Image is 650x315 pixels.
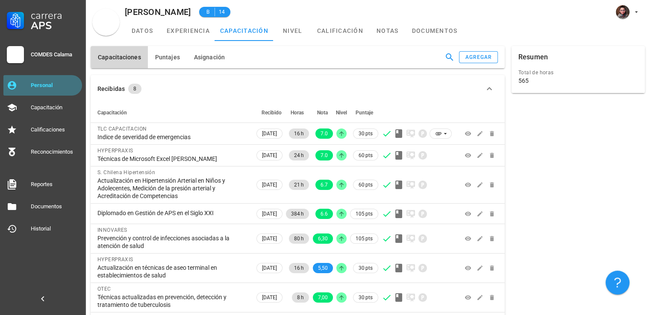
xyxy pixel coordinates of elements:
span: [DATE] [262,234,277,243]
div: Actualización en técnicas de aseo terminal en establecimientos de salud [97,264,248,279]
span: 60 pts [359,151,373,160]
span: Asignación [194,54,225,61]
span: 7.0 [321,150,328,160]
th: Recibido [255,102,284,123]
a: Capacitación [3,97,82,118]
a: Reportes [3,174,82,195]
div: agregar [465,54,492,60]
div: [PERSON_NAME] [125,7,191,17]
span: Puntaje [356,110,373,116]
div: Técnicas actualizadas en prevención, detección y tratamiento de tuberculosis [97,293,248,309]
div: Carrera [31,10,79,20]
span: 8 h [297,292,304,303]
div: Calificaciones [31,126,79,133]
div: APS [31,20,79,31]
a: Documentos [3,196,82,217]
span: [DATE] [262,151,277,160]
div: Reportes [31,181,79,188]
div: Personal [31,82,79,89]
div: avatar [616,5,629,19]
a: Personal [3,75,82,96]
div: Total de horas [518,68,638,77]
button: Recibidas 8 [91,75,505,102]
a: nivel [274,20,312,41]
span: 6.7 [321,180,328,190]
span: S. Chilena Hipertensión [97,169,155,175]
span: 7,00 [318,292,328,303]
span: B [204,8,211,16]
span: 105 pts [356,234,373,243]
span: Puntajes [155,54,180,61]
span: 30 pts [359,293,373,302]
span: [DATE] [262,129,277,138]
a: Reconocimientos [3,142,82,162]
span: 60 pts [359,181,373,189]
a: notas [368,20,407,41]
span: HYPERPRAXIS [97,148,133,154]
button: agregar [459,51,497,63]
span: 8 [133,84,136,94]
span: 16 h [294,263,304,273]
div: 565 [518,77,529,85]
span: 16 h [294,128,304,139]
div: Prevención y control de infecciones asociadas a la atención de salud [97,234,248,250]
span: Recibido [262,110,282,116]
span: 30 pts [359,264,373,272]
span: 5,50 [318,263,328,273]
div: Diplomado en Gestión de APS en el Siglo XXI [97,209,248,217]
div: Historial [31,225,79,232]
span: Nota [317,110,328,116]
span: 384 h [291,209,304,219]
button: Puntajes [148,46,187,68]
div: Reconocimientos [31,149,79,155]
span: Capacitaciones [97,54,141,61]
span: [DATE] [262,209,277,219]
button: Capacitaciones [91,46,148,68]
div: Resumen [518,46,548,68]
div: Actualización en Hipertensión Arterial en Niños y Adolecentes, Medición de la presión arterial y ... [97,177,248,200]
span: 6,30 [318,233,328,244]
div: COMDES Calama [31,51,79,58]
span: 7.0 [321,128,328,139]
span: [DATE] [262,180,277,190]
th: Nota [311,102,335,123]
th: Horas [284,102,311,123]
span: Nivel [336,110,347,116]
th: Nivel [335,102,348,123]
div: Documentos [31,203,79,210]
div: Recibidas [97,84,125,93]
a: documentos [407,20,463,41]
span: [DATE] [262,263,277,273]
span: HYPERPRAXIS [97,257,133,262]
a: Historial [3,219,82,239]
a: experiencia [162,20,215,41]
span: 21 h [294,180,304,190]
span: Horas [291,110,304,116]
span: 6.6 [321,209,328,219]
a: calificación [312,20,368,41]
div: Capacitación [31,104,79,111]
span: 80 h [294,233,304,244]
span: 30 pts [359,129,373,138]
button: Asignación [187,46,232,68]
span: TLC CAPACITACION [97,126,147,132]
span: 24 h [294,150,304,160]
span: [DATE] [262,293,277,302]
span: INNOVARES [97,227,127,233]
a: Calificaciones [3,120,82,140]
div: avatar [92,9,120,36]
span: 105 pts [356,210,373,218]
div: Indice de severidad de emergencias [97,133,248,141]
a: capacitación [215,20,274,41]
a: datos [123,20,162,41]
th: Capacitación [91,102,255,123]
span: 14 [218,8,225,16]
div: Técnicas de Microsoft Excel [PERSON_NAME] [97,155,248,163]
span: OTEC [97,286,111,292]
th: Puntaje [348,102,380,123]
span: Capacitación [97,110,127,116]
